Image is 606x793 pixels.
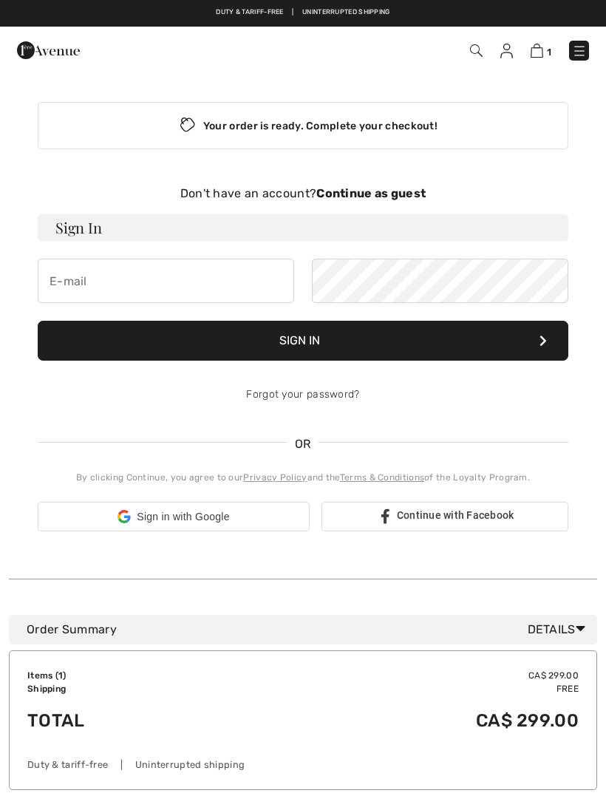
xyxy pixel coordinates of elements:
div: Order Summary [27,621,591,639]
a: 1 [531,41,551,59]
td: Free [225,682,579,695]
td: CA$ 299.00 [225,669,579,682]
img: My Info [500,44,513,58]
td: Shipping [27,682,225,695]
input: E-mail [38,259,294,303]
div: Sign in with Google [38,502,310,531]
div: Don't have an account? [38,185,568,202]
span: OR [287,435,319,453]
div: Your order is ready. Complete your checkout! [38,102,568,149]
div: Duty & tariff-free | Uninterrupted shipping [27,758,579,772]
img: Shopping Bag [531,44,543,58]
span: Continue with Facebook [397,509,514,521]
img: Search [470,44,483,57]
div: By clicking Continue, you agree to our and the of the Loyalty Program. [38,471,568,484]
span: 1 [58,670,63,681]
span: Sign in with Google [137,509,229,525]
td: CA$ 299.00 [225,695,579,746]
a: Continue with Facebook [321,502,568,531]
span: Details [528,621,591,639]
strong: Continue as guest [316,186,426,200]
a: Privacy Policy [243,472,307,483]
td: Items ( ) [27,669,225,682]
h3: Sign In [38,214,568,241]
img: 1ère Avenue [17,35,80,65]
span: 1 [547,47,551,58]
a: 1ère Avenue [17,42,80,56]
a: Forgot your password? [246,388,359,401]
td: Total [27,695,225,746]
button: Sign In [38,321,568,361]
a: Terms & Conditions [340,472,424,483]
img: Menu [572,44,587,58]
